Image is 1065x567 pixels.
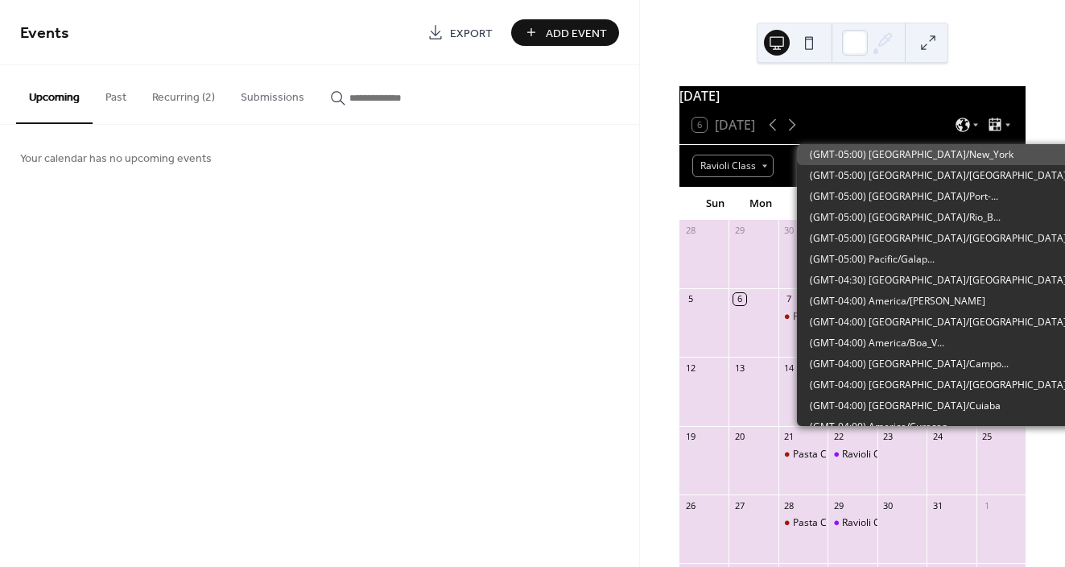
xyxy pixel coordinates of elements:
div: 13 [733,362,745,374]
div: Ravioli Class [842,448,898,461]
div: Ravioli Class [842,516,898,530]
span: Events [20,18,69,49]
span: (GMT-04:00) America/[PERSON_NAME] [810,294,985,308]
div: 29 [733,225,745,237]
div: Pasta Class Level 1 [793,448,878,461]
div: Mon [738,188,784,220]
div: 23 [882,431,894,443]
div: [DATE] [679,86,1026,106]
div: 7 [783,293,795,305]
div: 6 [733,293,745,305]
span: (GMT-04:00) America/Boa_V... [810,336,944,350]
span: Your calendar has no upcoming events [20,151,212,168]
span: (GMT-04:00) [GEOGRAPHIC_DATA]/Cuiaba [810,399,1001,413]
div: Sun [692,188,738,220]
div: 20 [733,431,745,443]
div: Pasta Class Level 1 [793,310,878,324]
span: (GMT-05:00) [GEOGRAPHIC_DATA]/Port-... [810,189,998,204]
div: 29 [832,499,844,511]
div: 30 [882,499,894,511]
div: 12 [684,362,696,374]
div: 14 [783,362,795,374]
span: (GMT-05:00) [GEOGRAPHIC_DATA]/Rio_B... [810,210,1001,225]
div: 28 [684,225,696,237]
div: Ravioli Class [828,448,877,461]
div: Tue [784,188,830,220]
a: Export [415,19,505,46]
div: 1 [981,499,993,511]
div: 22 [832,431,844,443]
div: 26 [684,499,696,511]
div: Pasta Class Level 1 [793,516,878,530]
button: Past [93,65,139,122]
div: 30 [783,225,795,237]
div: 25 [981,431,993,443]
span: Export [450,25,493,42]
div: 31 [931,499,943,511]
span: Add Event [546,25,607,42]
div: Pasta Class Level 1 [778,516,828,530]
div: 24 [931,431,943,443]
div: 5 [684,293,696,305]
button: Upcoming [16,65,93,124]
div: 21 [783,431,795,443]
span: (GMT-05:00) Pacific/Galap... [810,252,935,267]
div: 27 [733,499,745,511]
div: 28 [783,499,795,511]
span: (GMT-04:00) America/Curacao [810,420,947,434]
button: Submissions [228,65,317,122]
div: Ravioli Class [828,516,877,530]
span: (GMT-04:00) [GEOGRAPHIC_DATA]/Campo... [810,357,1009,371]
button: Recurring (2) [139,65,228,122]
div: Pasta Class Level 1 [778,310,828,324]
div: 19 [684,431,696,443]
div: Pasta Class Level 1 [778,448,828,461]
button: Add Event [511,19,619,46]
span: (GMT-05:00) [GEOGRAPHIC_DATA]/New_York [810,147,1013,162]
